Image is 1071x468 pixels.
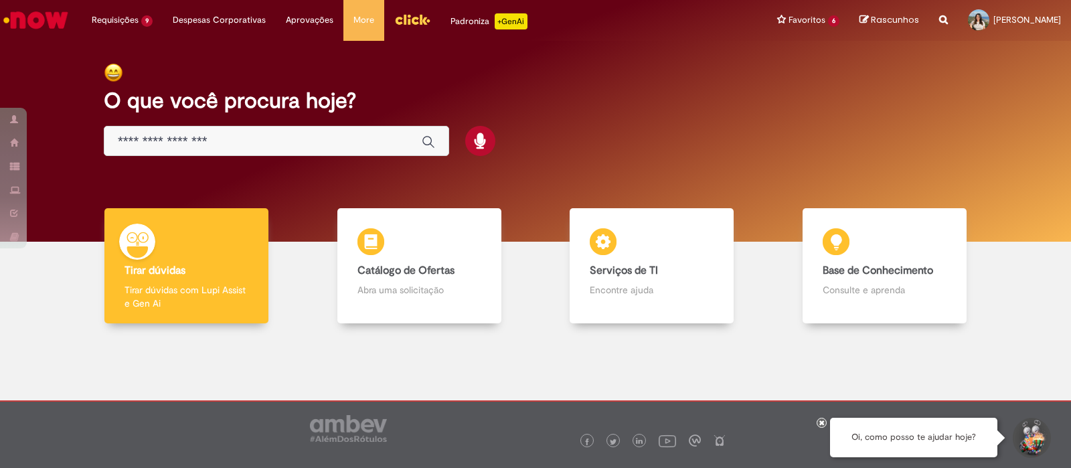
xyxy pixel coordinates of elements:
[125,283,248,310] p: Tirar dúvidas com Lupi Assist e Gen Ai
[584,439,590,445] img: logo_footer_facebook.png
[353,13,374,27] span: More
[768,208,1001,324] a: Base de Conhecimento Consulte e aprenda
[357,264,455,277] b: Catálogo de Ofertas
[495,13,527,29] p: +GenAi
[303,208,536,324] a: Catálogo de Ofertas Abra uma solicitação
[830,418,997,457] div: Oi, como posso te ajudar hoje?
[871,13,919,26] span: Rascunhos
[828,15,839,27] span: 6
[394,9,430,29] img: click_logo_yellow_360x200.png
[610,439,616,445] img: logo_footer_twitter.png
[286,13,333,27] span: Aprovações
[535,208,768,324] a: Serviços de TI Encontre ajuda
[823,264,933,277] b: Base de Conhecimento
[141,15,153,27] span: 9
[636,438,643,446] img: logo_footer_linkedin.png
[590,264,658,277] b: Serviços de TI
[1,7,70,33] img: ServiceNow
[310,415,387,442] img: logo_footer_ambev_rotulo_gray.png
[689,435,701,447] img: logo_footer_workplace.png
[659,432,676,449] img: logo_footer_youtube.png
[104,89,967,112] h2: O que você procura hoje?
[993,14,1061,25] span: [PERSON_NAME]
[1011,418,1051,458] button: Iniciar Conversa de Suporte
[590,283,714,297] p: Encontre ajuda
[125,264,185,277] b: Tirar dúvidas
[92,13,139,27] span: Requisições
[70,208,303,324] a: Tirar dúvidas Tirar dúvidas com Lupi Assist e Gen Ai
[450,13,527,29] div: Padroniza
[714,435,726,447] img: logo_footer_naosei.png
[173,13,266,27] span: Despesas Corporativas
[823,283,946,297] p: Consulte e aprenda
[357,283,481,297] p: Abra uma solicitação
[859,14,919,27] a: Rascunhos
[789,13,825,27] span: Favoritos
[104,63,123,82] img: happy-face.png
